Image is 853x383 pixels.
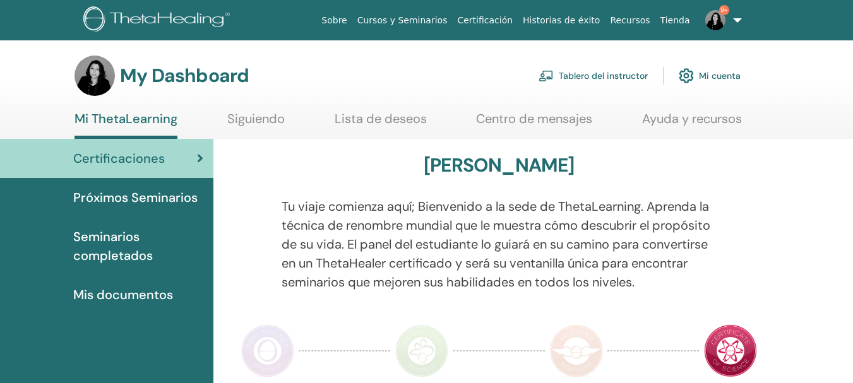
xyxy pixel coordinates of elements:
img: chalkboard-teacher.svg [539,70,554,81]
span: Próximos Seminarios [73,188,198,207]
a: Tienda [655,9,695,32]
a: Siguiendo [227,111,285,136]
h3: [PERSON_NAME] [424,154,575,177]
a: Recursos [605,9,655,32]
a: Cursos y Seminarios [352,9,453,32]
span: Certificaciones [73,149,165,168]
span: Mis documentos [73,285,173,304]
a: Mi cuenta [679,62,741,90]
img: Certificate of Science [704,324,757,377]
img: default.jpg [705,10,725,30]
span: 9+ [719,5,729,15]
a: Lista de deseos [335,111,427,136]
img: default.jpg [75,56,115,96]
a: Ayuda y recursos [642,111,742,136]
p: Tu viaje comienza aquí; Bienvenido a la sede de ThetaLearning. Aprenda la técnica de renombre mun... [282,197,717,292]
img: Instructor [395,324,448,377]
a: Centro de mensajes [476,111,592,136]
img: logo.png [83,6,234,35]
a: Tablero del instructor [539,62,648,90]
img: Practitioner [241,324,294,377]
img: cog.svg [679,65,694,86]
a: Mi ThetaLearning [75,111,177,139]
a: Historias de éxito [518,9,605,32]
span: Seminarios completados [73,227,203,265]
img: Master [550,324,603,377]
a: Certificación [452,9,518,32]
h3: My Dashboard [120,64,249,87]
a: Sobre [316,9,352,32]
